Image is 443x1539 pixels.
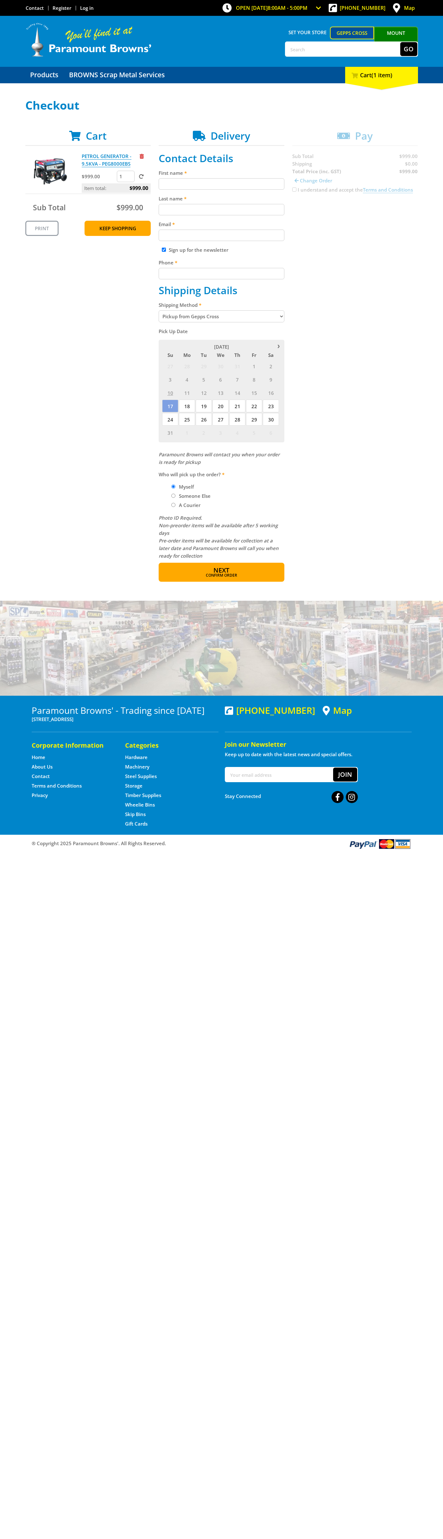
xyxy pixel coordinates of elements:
[345,67,418,83] div: Cart
[330,27,374,39] a: Gepps Cross
[159,259,284,266] label: Phone
[229,386,245,399] span: 14
[246,426,262,439] span: 5
[25,67,63,83] a: Go to the Products page
[229,351,245,359] span: Th
[196,360,212,372] span: 29
[212,386,229,399] span: 13
[159,268,284,279] input: Please enter your telephone number.
[32,782,82,789] a: Go to the Terms and Conditions page
[212,400,229,412] span: 20
[159,451,280,465] em: Paramount Browns will contact you when your order is ready for pickup
[159,178,284,190] input: Please enter your first name.
[179,400,195,412] span: 18
[213,566,229,574] span: Next
[159,169,284,177] label: First name
[159,152,284,164] h2: Contact Details
[125,773,157,780] a: Go to the Steel Supplies page
[348,838,412,850] img: PayPal, Mastercard, Visa accepted
[32,763,53,770] a: Go to the About Us page
[117,202,143,212] span: $999.00
[159,310,284,322] select: Please select a shipping method.
[179,413,195,426] span: 25
[371,71,392,79] span: (1 item)
[25,838,418,850] div: ® Copyright 2025 Paramount Browns'. All Rights Reserved.
[225,705,315,715] div: [PHONE_NUMBER]
[130,183,148,193] span: $999.00
[125,754,148,761] a: Go to the Hardware page
[159,301,284,309] label: Shipping Method
[125,782,142,789] a: Go to the Storage page
[159,327,284,335] label: Pick Up Date
[179,360,195,372] span: 28
[172,573,271,577] span: Confirm order
[246,400,262,412] span: 22
[140,153,144,159] a: Remove from cart
[196,351,212,359] span: Tu
[225,788,358,804] div: Stay Connected
[229,373,245,386] span: 7
[25,22,152,57] img: Paramount Browns'
[171,494,175,498] input: Please select who will pick up the order.
[229,360,245,372] span: 31
[32,754,45,761] a: Go to the Home page
[162,373,178,386] span: 3
[225,740,412,749] h5: Join our Newsletter
[263,351,279,359] span: Sa
[263,373,279,386] span: 9
[229,413,245,426] span: 28
[286,42,400,56] input: Search
[32,773,50,780] a: Go to the Contact page
[162,351,178,359] span: Su
[229,426,245,439] span: 4
[169,247,228,253] label: Sign up for the newsletter
[26,5,44,11] a: Go to the Contact page
[159,284,284,296] h2: Shipping Details
[31,152,69,190] img: PETROL GENERATOR - 9.5KVA - PEG8000EBS
[246,386,262,399] span: 15
[263,360,279,372] span: 2
[225,768,333,782] input: Your email address
[25,221,59,236] a: Print
[212,426,229,439] span: 3
[32,792,48,799] a: Go to the Privacy page
[263,413,279,426] span: 30
[263,400,279,412] span: 23
[162,360,178,372] span: 27
[333,768,357,782] button: Join
[159,220,284,228] label: Email
[263,426,279,439] span: 6
[125,741,206,750] h5: Categories
[225,750,412,758] p: Keep up to date with the latest news and special offers.
[177,500,203,510] label: A Courier
[229,400,245,412] span: 21
[236,4,307,11] span: OPEN [DATE]
[179,373,195,386] span: 4
[196,400,212,412] span: 19
[374,27,418,51] a: Mount [PERSON_NAME]
[82,183,151,193] p: Item total:
[177,491,213,501] label: Someone Else
[162,413,178,426] span: 24
[179,386,195,399] span: 11
[85,221,151,236] a: Keep Shopping
[159,204,284,215] input: Please enter your last name.
[212,360,229,372] span: 30
[196,426,212,439] span: 2
[211,129,250,142] span: Delivery
[159,563,284,582] button: Next Confirm order
[82,153,131,167] a: PETROL GENERATOR - 9.5KVA - PEG8000EBS
[159,471,284,478] label: Who will pick up the order?
[263,386,279,399] span: 16
[323,705,352,716] a: View a map of Gepps Cross location
[212,373,229,386] span: 6
[80,5,94,11] a: Log in
[212,413,229,426] span: 27
[179,426,195,439] span: 1
[125,792,161,799] a: Go to the Timber Supplies page
[196,386,212,399] span: 12
[196,373,212,386] span: 5
[159,195,284,202] label: Last name
[196,413,212,426] span: 26
[25,99,418,112] h1: Checkout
